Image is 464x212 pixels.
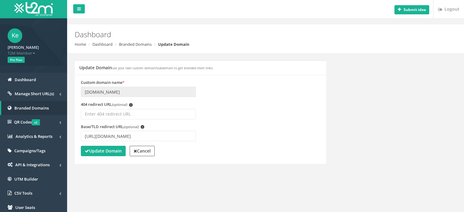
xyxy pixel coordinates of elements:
[75,31,391,38] h2: Dashboard
[92,41,113,47] a: Dashboard
[32,119,40,125] span: v2
[14,190,32,196] span: CSV Tools
[81,146,126,156] button: Update Domain
[15,77,36,82] span: Dashboard
[15,91,54,96] span: Manage Short URL(s)
[79,65,214,70] h5: Update Domain
[14,2,53,16] img: T2M
[81,109,196,119] input: Enter 404 redirect URL
[14,176,38,182] span: UTM Builder
[8,43,59,56] a: [PERSON_NAME] T2M Member
[130,146,155,156] a: Cancel
[15,205,35,210] span: User Seats
[14,119,40,125] span: QR Codes
[134,148,151,154] strong: Cancel
[81,131,196,141] input: Enter TLD redirect URL
[75,41,86,47] a: Home
[394,5,429,14] button: Submit idea
[158,41,189,47] strong: Update Domain
[8,28,22,43] span: Ke
[123,124,138,129] em: (optional)
[404,7,426,12] b: Submit idea
[129,103,133,107] span: i
[8,50,59,56] span: T2M Member
[16,134,52,139] span: Analytics & Reports
[112,66,214,70] small: use your own custom domain/subdomain to get branded short links.
[119,41,152,47] a: Branded Domains
[8,57,25,63] span: Pro Plan
[15,162,50,167] span: API & Integrations
[81,80,124,85] label: Custom domain name
[81,124,144,130] label: Base/TLD redirect URL
[81,102,133,107] label: 404 redirect URL
[14,148,45,153] span: Campaigns/Tags
[8,45,39,50] strong: [PERSON_NAME]
[141,125,144,129] span: i
[81,87,196,97] input: Enter domain name
[112,102,127,107] em: (optional)
[14,105,49,111] span: Branded Domains
[85,148,122,154] strong: Update Domain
